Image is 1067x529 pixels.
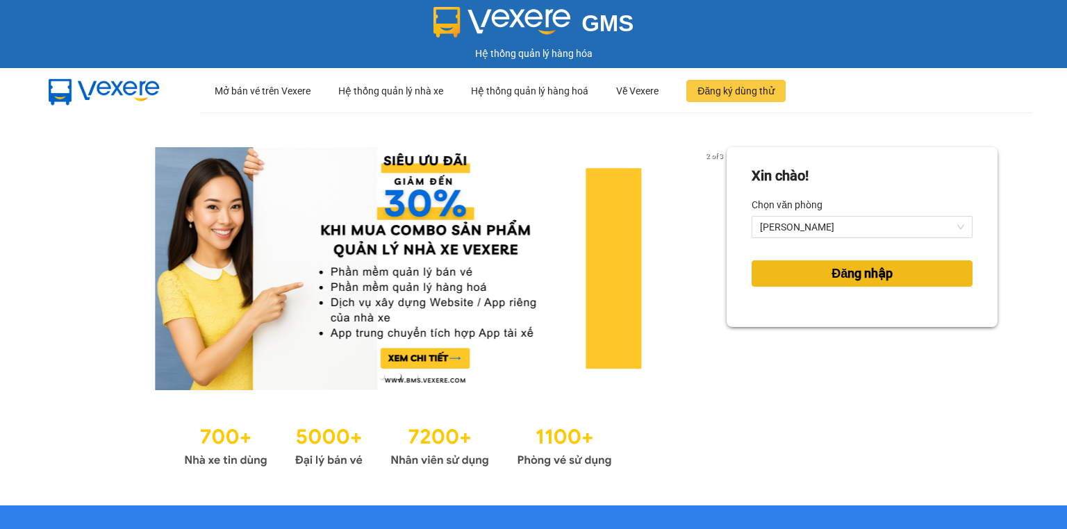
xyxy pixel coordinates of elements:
[702,147,727,165] p: 2 of 3
[752,165,809,187] div: Xin chào!
[433,7,571,37] img: logo 2
[69,147,89,390] button: previous slide / item
[3,46,1064,61] div: Hệ thống quản lý hàng hóa
[412,373,417,379] li: slide item 3
[697,83,775,99] span: Đăng ký dùng thử
[752,260,973,287] button: Đăng nhập
[686,80,786,102] button: Đăng ký dùng thử
[338,69,443,113] div: Hệ thống quản lý nhà xe
[760,217,964,237] span: Phan Rang
[752,194,822,216] label: Chọn văn phòng
[433,21,634,32] a: GMS
[395,373,401,379] li: slide item 2
[707,147,727,390] button: next slide / item
[184,418,612,471] img: Statistics.png
[379,373,384,379] li: slide item 1
[832,264,893,283] span: Đăng nhập
[215,69,311,113] div: Mở bán vé trên Vexere
[471,69,588,113] div: Hệ thống quản lý hàng hoá
[581,10,634,36] span: GMS
[616,69,659,113] div: Về Vexere
[35,68,174,114] img: mbUUG5Q.png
